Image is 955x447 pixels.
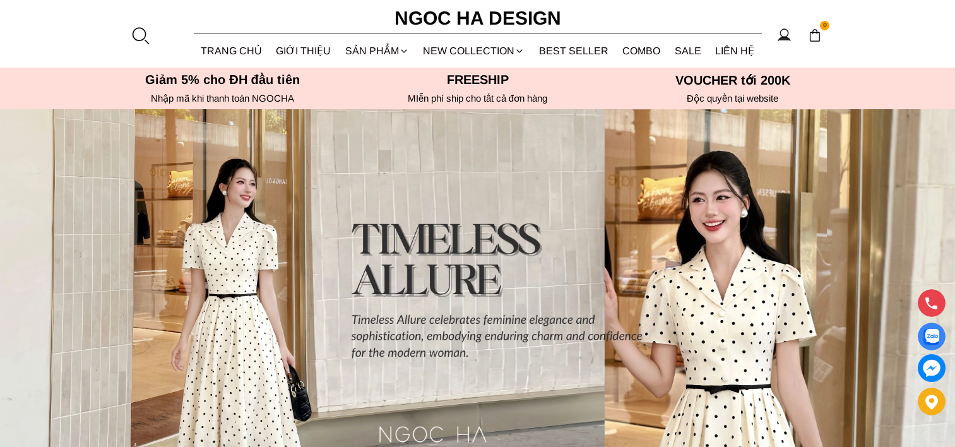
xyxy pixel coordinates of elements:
[416,34,532,68] a: NEW COLLECTION
[923,329,939,345] img: Display image
[532,34,616,68] a: BEST SELLER
[354,93,602,104] h6: MIễn phí ship cho tất cả đơn hàng
[151,93,294,104] font: Nhập mã khi thanh toán NGOCHA
[269,34,338,68] a: GIỚI THIỆU
[918,354,946,382] a: messenger
[609,93,857,104] h6: Độc quyền tại website
[447,73,509,86] font: Freeship
[609,73,857,88] h5: VOUCHER tới 200K
[145,73,300,86] font: Giảm 5% cho ĐH đầu tiên
[808,28,822,42] img: img-CART-ICON-ksit0nf1
[668,34,709,68] a: SALE
[615,34,668,68] a: Combo
[383,3,572,33] a: Ngoc Ha Design
[194,34,270,68] a: TRANG CHỦ
[918,323,946,350] a: Display image
[338,34,417,68] div: SẢN PHẨM
[708,34,762,68] a: LIÊN HỆ
[820,21,830,31] span: 0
